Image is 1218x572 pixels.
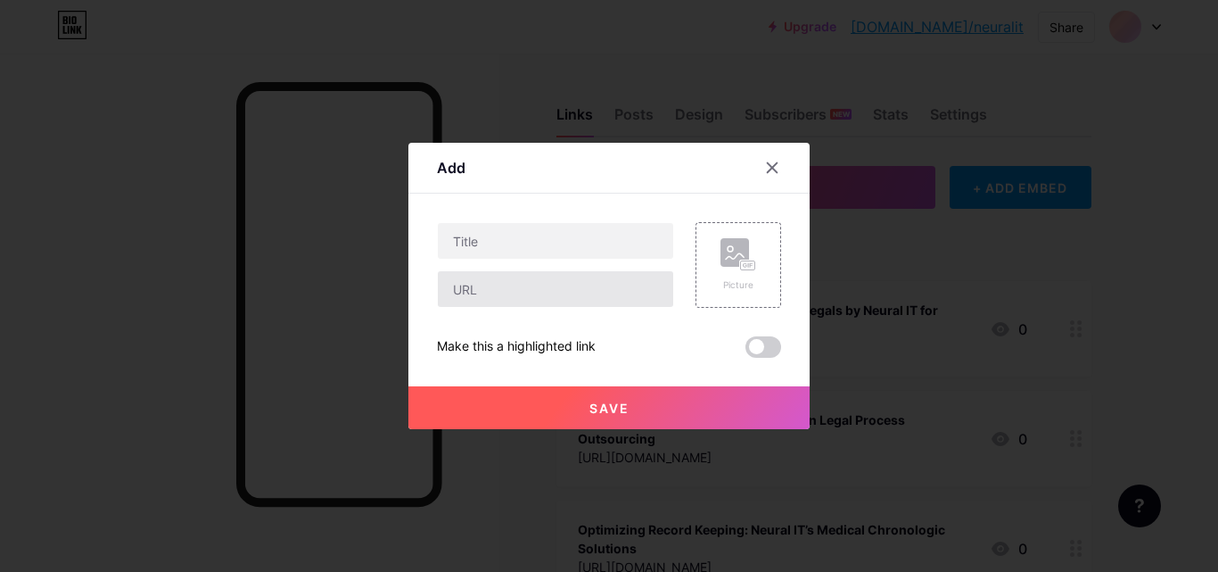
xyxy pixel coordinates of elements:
[438,223,673,259] input: Title
[720,278,756,292] div: Picture
[437,336,596,358] div: Make this a highlighted link
[438,271,673,307] input: URL
[589,401,630,416] span: Save
[437,157,465,178] div: Add
[408,386,810,429] button: Save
